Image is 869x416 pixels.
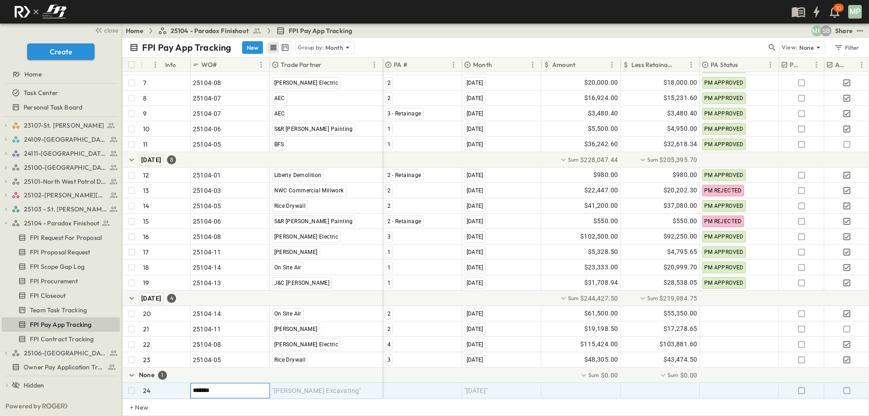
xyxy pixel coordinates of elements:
button: Filter [831,41,862,54]
span: 1 [387,264,391,271]
span: [PERSON_NAME] [274,249,318,255]
span: FPI Contract Tracking [30,335,94,344]
span: 23107-St. [PERSON_NAME] [24,121,104,130]
div: 25100-Vanguard Prep Schooltest [2,160,120,175]
span: FPI Proposal Request [30,248,90,257]
span: 25102-Christ The Redeemer Anglican Church [24,191,107,200]
span: Owner Pay Application Tracking [24,363,104,372]
span: $3,480.40 [667,108,697,119]
p: AA Processed [835,60,847,69]
span: 25104 - Paradox Finishout [171,26,249,35]
span: [DATE] [467,249,483,255]
span: $43,474.50 [664,354,697,365]
span: 25104-14 [193,263,221,272]
p: Sum [588,371,599,379]
span: Rice Drywall [274,203,306,209]
span: $16,924.00 [584,93,618,103]
a: Home [126,26,143,35]
span: 2 [387,203,391,209]
span: 3 [387,357,391,363]
button: Menu [150,59,161,70]
div: Monica Pruteanu (mpruteanu@fpibuilders.com) [812,25,822,36]
div: FPI Request For Proposaltest [2,230,120,245]
span: $3,480.40 [588,108,618,119]
span: $32,618.34 [664,139,697,149]
a: FPI Contract Tracking [2,333,118,345]
span: 3 [387,234,391,240]
span: 2 - Retainage [387,172,421,178]
p: PE Expecting [790,60,802,69]
a: FPI Pay App Tracking [2,318,118,331]
span: [DATE] [467,326,483,332]
button: Sort [323,60,333,70]
span: [DATE] [141,156,161,163]
div: 8 [167,155,176,164]
span: AEC [274,95,285,101]
span: [PERSON_NAME] [274,326,318,332]
span: 25104-13 [193,278,221,287]
p: Group by: [298,43,324,52]
span: [DATE] [467,311,483,317]
span: $18,000.00 [664,77,697,88]
div: Filter [834,43,859,53]
span: PM APPROVED [704,264,744,271]
span: PM APPROVED [704,141,744,148]
span: 25104-06 [193,217,221,226]
div: Sterling Barnett (sterling@fpibuilders.com) [821,25,831,36]
span: 1 [387,126,391,132]
div: FPI Closeouttest [2,288,120,303]
div: Info [163,57,191,72]
p: Sum [668,371,678,379]
span: PM APPROVED [704,280,744,286]
span: 25106-St. Andrews Parking Lot [24,349,107,358]
span: 25104-11 [193,248,221,257]
span: PM APPROVED [704,249,744,255]
span: 25101-North West Patrol Division [24,177,107,186]
button: New [242,41,263,54]
a: FPI Pay App Tracking [276,26,352,35]
span: Hidden [24,381,44,390]
span: On Site Air [274,264,301,271]
span: 1 [387,249,391,255]
button: Sort [144,60,154,70]
a: FPI Procurement [2,275,118,287]
span: 1 [387,141,391,148]
p: 14 [143,201,149,210]
span: [DATE] [467,341,483,348]
a: FPI Closeout [2,289,118,302]
span: $15,231.60 [664,93,697,103]
span: $48,305.00 [584,354,618,365]
p: 19 [143,278,149,287]
div: FPI Proposal Requesttest [2,245,120,259]
p: PA # [394,60,407,69]
span: 25104-08 [193,232,221,241]
span: [DATE] [467,141,483,148]
button: Sort [849,60,859,70]
nav: breadcrumbs [126,26,358,35]
p: 24 [143,386,150,395]
span: [DATE] [467,172,483,178]
span: $23,333.00 [584,262,618,273]
p: 15 [143,217,149,226]
span: $103,881.60 [659,339,697,349]
a: Team Task Tracking [2,304,118,316]
p: Sum [647,156,658,163]
span: 2 [387,311,391,317]
button: Menu [811,59,822,70]
a: 24111-[GEOGRAPHIC_DATA] [12,147,118,160]
p: WO# [201,60,217,69]
span: 4 [387,341,391,348]
p: 18 [143,263,149,272]
span: 25103 - St. [PERSON_NAME] Phase 2 [24,205,107,214]
span: PM APPROVED [704,95,744,101]
span: $20,000.00 [584,77,618,88]
span: [DATE] [141,295,161,302]
span: 25104 - Paradox Finishout [24,219,99,228]
span: [DATE] [467,357,483,363]
span: [DATE] [467,95,483,101]
span: Liberty Demolition [274,172,322,178]
div: MP [848,5,862,19]
span: 25104-05 [193,355,221,364]
span: 25104-03 [193,186,221,195]
p: 23 [143,355,150,364]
